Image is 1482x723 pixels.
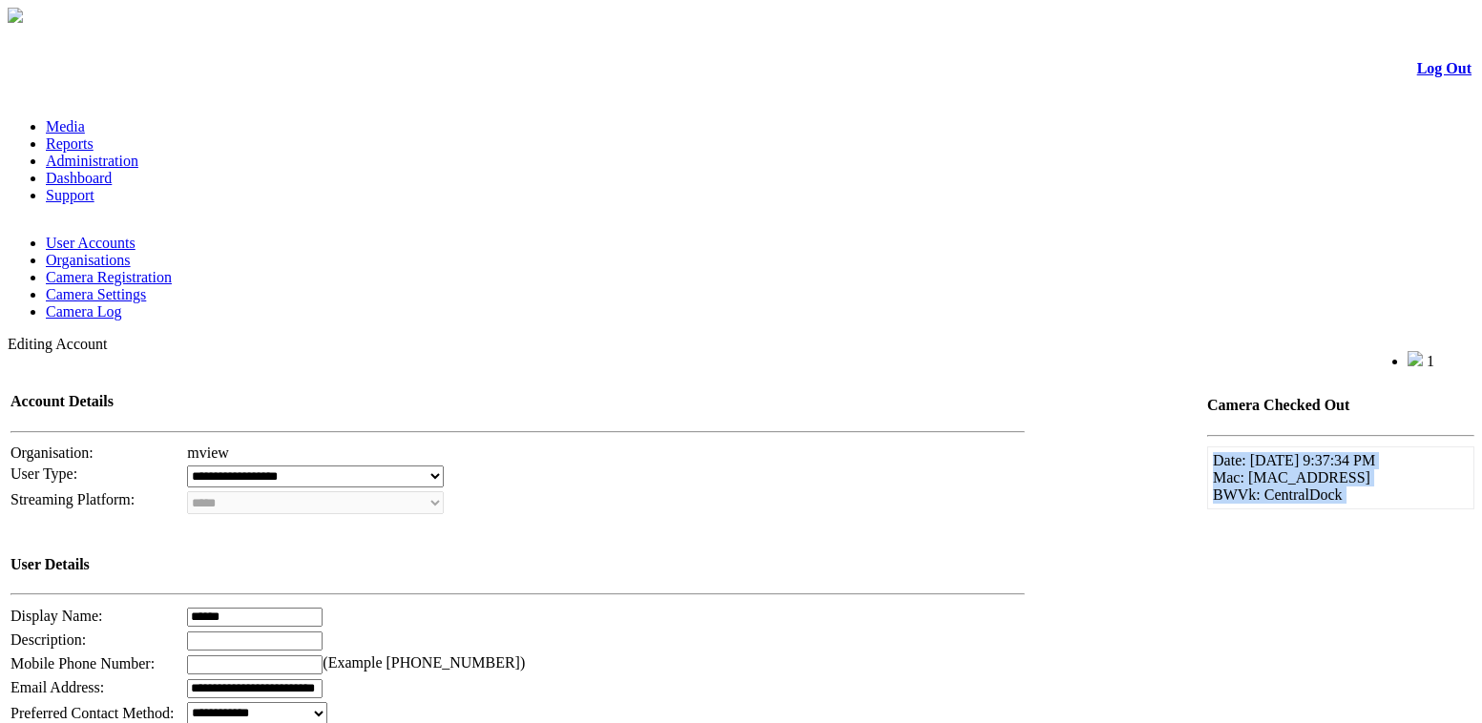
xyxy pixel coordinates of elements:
[46,303,122,320] a: Camera Log
[1200,352,1369,366] span: Welcome, aqil_super (Supervisor)
[1417,60,1472,76] a: Log Out
[10,556,1025,573] h4: User Details
[46,118,85,134] a: Media
[323,654,525,671] span: (Example [PHONE_NUMBER])
[10,608,102,624] span: Display Name:
[46,170,112,186] a: Dashboard
[8,8,23,23] img: arrow-3.png
[10,679,104,695] span: Email Address:
[8,336,107,352] span: Editing Account
[46,187,94,203] a: Support
[1207,397,1474,414] h4: Camera Checked Out
[1408,351,1423,366] img: bell25.png
[10,705,175,721] span: Preferred Contact Method:
[10,465,77,482] span: User Type:
[46,153,138,169] a: Administration
[46,235,136,251] a: User Accounts
[46,269,172,285] a: Camera Registration
[10,444,94,461] span: Organisation:
[46,135,94,152] a: Reports
[10,655,155,671] span: Mobile Phone Number:
[46,252,131,268] a: Organisations
[10,393,1025,410] h4: Account Details
[46,286,146,302] a: Camera Settings
[186,444,1026,463] td: mview
[10,631,86,648] span: Description:
[1427,353,1434,369] span: 1
[1213,452,1469,504] td: Date: [DATE] 9:37:34 PM Mac: [MAC_ADDRESS] BWVk: CentralDock
[10,491,135,507] span: Streaming Platform:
